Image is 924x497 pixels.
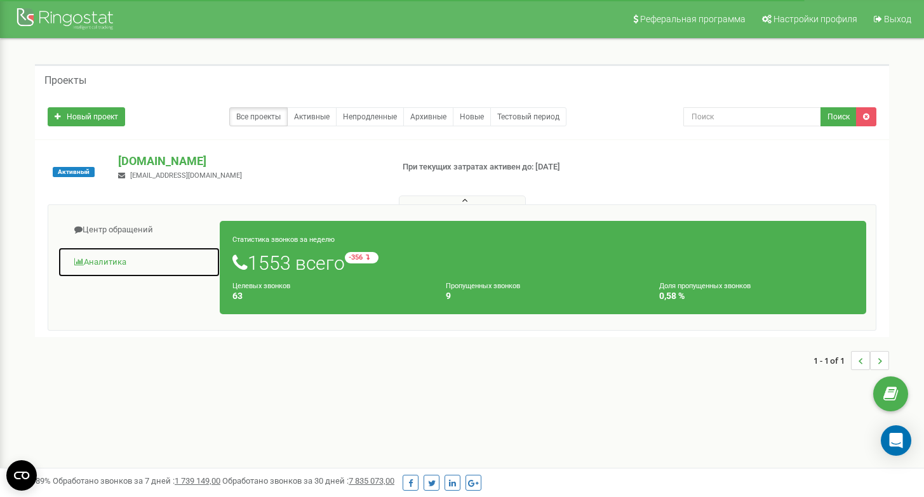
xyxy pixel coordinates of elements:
small: Статистика звонков за неделю [232,235,335,244]
u: 7 835 073,00 [349,476,394,486]
span: Реферальная программа [640,14,746,24]
a: Активные [287,107,337,126]
a: Аналитика [58,247,220,278]
h5: Проекты [44,75,86,86]
p: [DOMAIN_NAME] [118,153,382,169]
span: [EMAIL_ADDRESS][DOMAIN_NAME] [130,171,242,180]
u: 1 739 149,00 [175,476,220,486]
button: Open CMP widget [6,460,37,491]
span: Обработано звонков за 30 дней : [222,476,394,486]
a: Новый проект [48,107,125,126]
p: При текущих затратах активен до: [DATE] [403,161,596,173]
small: Пропущенных звонков [446,282,520,290]
span: Настройки профиля [773,14,857,24]
span: Выход [884,14,911,24]
a: Архивные [403,107,453,126]
a: Непродленные [336,107,404,126]
nav: ... [814,338,889,383]
small: Доля пропущенных звонков [659,282,751,290]
button: Поиск [820,107,857,126]
small: Целевых звонков [232,282,290,290]
span: Обработано звонков за 7 дней : [53,476,220,486]
h1: 1553 всего [232,252,854,274]
h4: 63 [232,291,427,301]
a: Центр обращений [58,215,220,246]
span: 1 - 1 of 1 [814,351,851,370]
a: Все проекты [229,107,288,126]
h4: 0,58 % [659,291,854,301]
h4: 9 [446,291,640,301]
input: Поиск [683,107,821,126]
small: -356 [345,252,378,263]
a: Тестовый период [490,107,566,126]
a: Новые [453,107,491,126]
span: Активный [53,167,95,177]
div: Open Intercom Messenger [881,425,911,456]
